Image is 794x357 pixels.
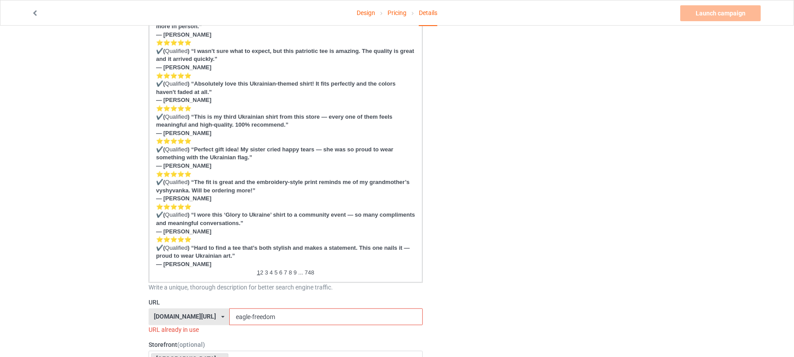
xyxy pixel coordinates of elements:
label: URL [149,298,423,307]
strong: ⭐️⭐️⭐️⭐️⭐️ [156,138,191,144]
strong: ⭐️⭐️⭐️⭐️⭐️ [156,72,191,79]
strong: — [PERSON_NAME] [156,64,212,71]
strong: ) “I wore this ‘Glory to Ukraine’ shirt to a community event — so many compliments and meaningful... [156,211,417,226]
strong: ) “The fit is great and the embroidery-style print reminds me of my grandmother’s vyshyvanka. Wil... [156,179,411,194]
p: Qualified [156,178,415,195]
strong: ) “Hard to find a tee that’s both stylish and makes a statement. This one nails it — proud to wea... [156,244,411,259]
strong: ✔️( [156,113,165,120]
u: 1 [257,269,260,276]
span: (optional) [177,341,205,348]
p: Qualified [156,113,415,129]
p: Qualified [156,244,415,260]
strong: ✔️( [156,146,165,153]
strong: ) “I wasn't sure what to expect, but this patriotic tee is amazing. The quality is great and it a... [156,48,416,63]
label: Storefront [149,340,423,349]
strong: ) “Perfect gift idea! My sister cried happy tears — she was so proud to wear something with the U... [156,146,395,161]
a: Design [357,0,375,25]
strong: ✔️( [156,48,165,54]
strong: — [PERSON_NAME] [156,162,212,169]
strong: ✔️( [156,80,165,87]
strong: ✔️( [156,211,165,218]
strong: ✔️( [156,244,165,251]
strong: ) “Absolutely love this Ukrainian-themed shirt! It fits perfectly and the colors haven't faded at... [156,80,397,95]
a: Pricing [388,0,406,25]
div: Details [419,0,437,26]
p: Qualified [156,211,415,227]
strong: ✔️( [156,179,165,185]
strong: — [PERSON_NAME] [156,130,212,136]
strong: — [PERSON_NAME] [156,97,212,103]
strong: ⭐️⭐️⭐️⭐️⭐️ [156,171,191,177]
strong: ⭐️⭐️⭐️⭐️⭐️ [156,105,191,112]
strong: ⭐️⭐️⭐️⭐️⭐️ [156,203,191,210]
div: Write a unique, thorough description for better search engine traffic. [149,283,423,292]
p: Qualified [156,146,415,162]
strong: — [PERSON_NAME] [156,228,212,235]
strong: — [PERSON_NAME] [156,261,212,267]
p: Qualified [156,47,415,64]
strong: — [PERSON_NAME] [156,195,212,202]
p: 2 3 4 5 6 7 8 9 ... 748 [156,269,415,277]
strong: ⭐️⭐️⭐️⭐️⭐️ [156,236,191,243]
strong: ) “This is my third Ukrainian shirt from this store — every one of them feels meaningful and high... [156,113,394,128]
div: [DOMAIN_NAME][URL] [154,313,216,319]
p: Qualified [156,80,415,96]
strong: — [PERSON_NAME] [156,31,212,38]
div: URL already in use [149,325,423,334]
strong: ⭐️⭐️⭐️⭐️⭐️ [156,39,191,46]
